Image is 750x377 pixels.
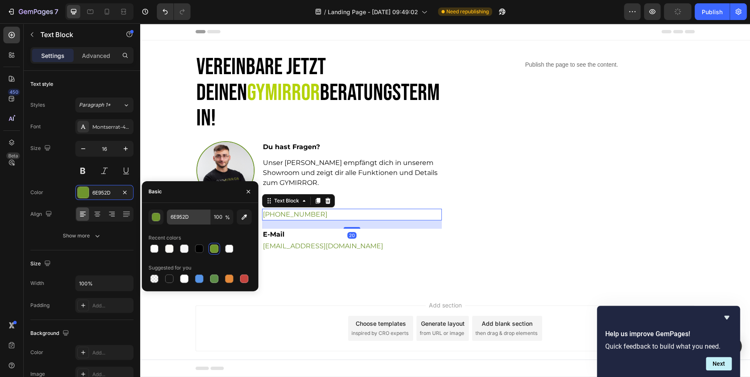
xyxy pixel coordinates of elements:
p: Quick feedback to build what you need. [605,342,732,350]
div: Color [30,189,43,196]
p: Text Block [40,30,111,40]
span: % [225,214,230,221]
div: Size [30,143,52,154]
div: Width [30,280,44,287]
div: Align [30,209,54,220]
span: Landing Page - [DATE] 09:49:02 [328,7,418,16]
div: Montserrat-400 [92,123,131,131]
span: / [324,7,326,16]
a: [EMAIL_ADDRESS][DOMAIN_NAME] [123,219,243,227]
div: Generate layout [281,296,324,305]
div: Choose templates [215,296,266,305]
button: Hide survey [722,312,732,322]
div: Add... [92,302,131,310]
div: Background [30,328,71,339]
h2: Help us improve GemPages! [605,329,732,339]
p: E-Mail [123,206,301,216]
div: 6E952D [92,189,116,197]
div: Undo/Redo [157,3,191,20]
button: 7 [3,3,62,20]
div: Show more [63,232,101,240]
div: Add... [92,349,131,357]
div: Styles [30,101,45,109]
p: 7 [54,7,58,17]
p: Settings [41,51,64,60]
div: Suggested for you [149,264,191,272]
button: Show more [30,228,134,243]
p: Advanced [82,51,110,60]
span: inspired by CRO experts [211,306,268,314]
div: 450 [8,89,20,95]
input: Auto [76,276,133,291]
div: Text style [30,80,53,88]
input: Eg: FFFFFF [167,210,210,225]
div: Color [30,349,43,356]
div: Publish [702,7,723,16]
div: Font [30,123,41,130]
div: Beta [6,152,20,159]
div: 20 [207,209,216,215]
div: Help us improve GemPages! [605,312,732,370]
span: then drag & drop elements [335,306,397,314]
div: Add blank section [342,296,392,305]
span: Add section [285,277,325,286]
span: Paragraph 1* [79,101,111,109]
div: Basic [149,188,162,195]
span: from URL or image [280,306,324,314]
div: Size [30,258,52,270]
span: Need republishing [446,8,489,15]
button: Paragraph 1* [75,97,134,112]
div: Padding [30,302,50,309]
p: Publish the page to see the content. [308,37,554,46]
iframe: Design area [140,23,750,377]
div: Recent colors [149,234,181,242]
button: Publish [695,3,730,20]
button: Next question [706,357,732,370]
